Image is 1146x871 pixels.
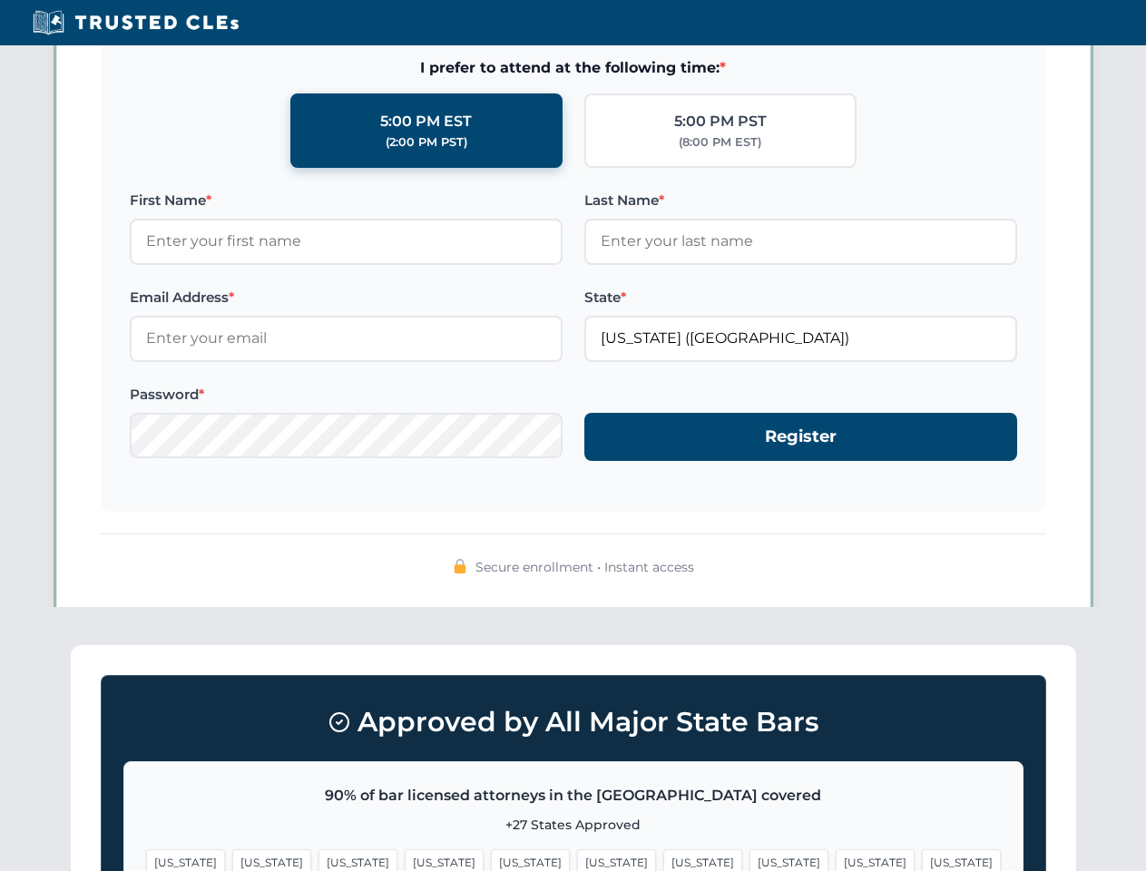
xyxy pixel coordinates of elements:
[130,219,563,264] input: Enter your first name
[130,384,563,406] label: Password
[584,287,1017,308] label: State
[584,413,1017,461] button: Register
[130,287,563,308] label: Email Address
[27,9,244,36] img: Trusted CLEs
[584,219,1017,264] input: Enter your last name
[584,316,1017,361] input: Florida (FL)
[380,110,472,133] div: 5:00 PM EST
[475,557,694,577] span: Secure enrollment • Instant access
[146,815,1001,835] p: +27 States Approved
[453,559,467,573] img: 🔒
[584,190,1017,211] label: Last Name
[130,316,563,361] input: Enter your email
[123,698,1024,747] h3: Approved by All Major State Bars
[386,133,467,152] div: (2:00 PM PST)
[146,784,1001,807] p: 90% of bar licensed attorneys in the [GEOGRAPHIC_DATA] covered
[674,110,767,133] div: 5:00 PM PST
[130,190,563,211] label: First Name
[130,56,1017,80] span: I prefer to attend at the following time:
[679,133,761,152] div: (8:00 PM EST)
